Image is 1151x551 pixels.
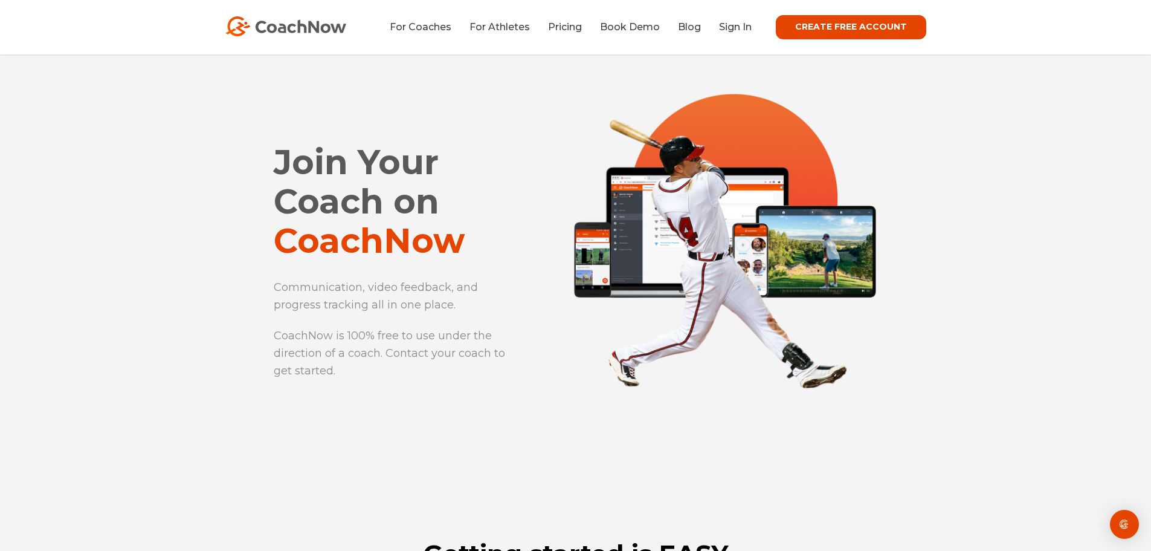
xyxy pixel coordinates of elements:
[719,21,752,33] a: Sign In
[1110,510,1139,539] div: Open Intercom Messenger
[776,15,926,39] a: CREATE FREE ACCOUNT
[390,21,451,33] a: For Coaches
[469,21,530,33] a: For Athletes
[274,327,518,380] p: CoachNow is 100% free to use under the direction of a coach. Contact your coach to get started.
[274,279,518,314] p: Communication, video feedback, and progress tracking all in one place.
[678,21,701,33] a: Blog
[548,21,582,33] a: Pricing
[274,220,465,261] span: CoachNow
[225,16,346,36] img: CoachNow Logo
[600,21,660,33] a: Book Demo
[274,142,439,222] span: Join Your Coach on
[536,33,914,412] img: CoachNow for Athletes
